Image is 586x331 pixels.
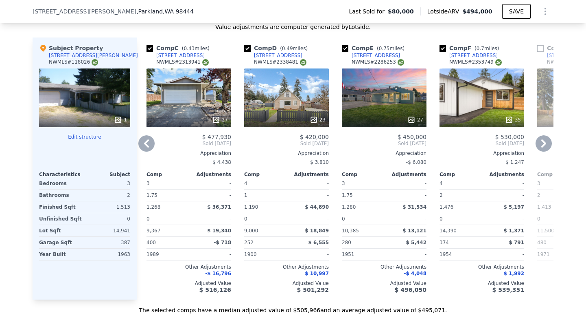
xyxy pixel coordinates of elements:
[439,204,453,210] span: 1,476
[449,52,498,59] div: [STREET_ADDRESS]
[342,140,426,147] span: Sold [DATE]
[439,52,498,59] a: [STREET_ADDRESS]
[509,240,524,245] span: $ 791
[439,181,443,186] span: 4
[85,171,130,178] div: Subject
[439,216,443,222] span: 0
[244,240,254,245] span: 252
[288,178,329,189] div: -
[342,181,345,186] span: 3
[386,190,426,201] div: -
[189,171,231,178] div: Adjustments
[207,204,231,210] span: $ 36,371
[439,240,449,245] span: 374
[297,287,329,293] span: $ 501,292
[190,178,231,189] div: -
[386,213,426,225] div: -
[114,116,127,124] div: 1
[146,264,231,270] div: Other Adjustments
[439,140,524,147] span: Sold [DATE]
[146,240,156,245] span: 400
[537,204,551,210] span: 1,413
[495,59,502,66] img: NWMLS Logo
[146,249,187,260] div: 1989
[402,228,426,234] span: $ 13,121
[504,271,524,276] span: $ 1,992
[537,190,578,201] div: 2
[244,52,302,59] a: [STREET_ADDRESS]
[537,228,554,234] span: 11,500
[146,181,150,186] span: 3
[146,52,205,59] a: [STREET_ADDRESS]
[449,59,502,66] div: NWMLS # 2353749
[504,204,524,210] span: $ 5,197
[482,171,524,178] div: Adjustments
[146,44,213,52] div: Comp C
[39,190,83,201] div: Bathrooms
[146,190,187,201] div: 1.75
[342,190,383,201] div: 1.75
[374,46,408,51] span: ( miles)
[244,204,258,210] span: 1,190
[439,249,480,260] div: 1954
[483,249,524,260] div: -
[179,46,213,51] span: ( miles)
[39,201,83,213] div: Finished Sqft
[537,3,553,20] button: Show Options
[537,171,579,178] div: Comp
[39,44,103,52] div: Subject Property
[86,213,130,225] div: 0
[398,134,426,140] span: $ 450,000
[342,52,400,59] a: [STREET_ADDRESS]
[305,204,329,210] span: $ 44,890
[406,240,426,245] span: $ 5,442
[282,46,293,51] span: 0.49
[190,213,231,225] div: -
[495,134,524,140] span: $ 530,000
[288,213,329,225] div: -
[190,190,231,201] div: -
[244,228,258,234] span: 9,000
[156,59,209,66] div: NWMLS # 2313941
[146,204,160,210] span: 1,268
[244,280,329,287] div: Adjusted Value
[310,116,326,124] div: 23
[439,150,524,157] div: Appreciation
[39,225,83,236] div: Lot Sqft
[288,249,329,260] div: -
[342,228,359,234] span: 10,385
[505,116,521,124] div: 35
[86,249,130,260] div: 1963
[254,59,306,66] div: NWMLS # 2338481
[202,134,231,140] span: $ 477,930
[146,228,160,234] span: 9,367
[146,150,231,157] div: Appreciation
[244,150,329,157] div: Appreciation
[407,116,423,124] div: 27
[471,46,502,51] span: ( miles)
[86,190,130,201] div: 2
[300,134,329,140] span: $ 420,000
[342,150,426,157] div: Appreciation
[244,264,329,270] div: Other Adjustments
[483,178,524,189] div: -
[477,46,484,51] span: 0.7
[352,59,404,66] div: NWMLS # 2286253
[184,46,195,51] span: 0.43
[39,249,83,260] div: Year Built
[86,237,130,248] div: 387
[205,271,231,276] span: -$ 16,796
[386,249,426,260] div: -
[190,249,231,260] div: -
[199,287,231,293] span: $ 516,126
[214,240,231,245] span: -$ 718
[156,52,205,59] div: [STREET_ADDRESS]
[342,240,351,245] span: 280
[439,280,524,287] div: Adjusted Value
[504,228,524,234] span: $ 1,371
[146,140,231,147] span: Sold [DATE]
[212,159,231,165] span: $ 4,438
[537,249,578,260] div: 1971
[505,159,524,165] span: $ 1,247
[439,228,457,234] span: 14,390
